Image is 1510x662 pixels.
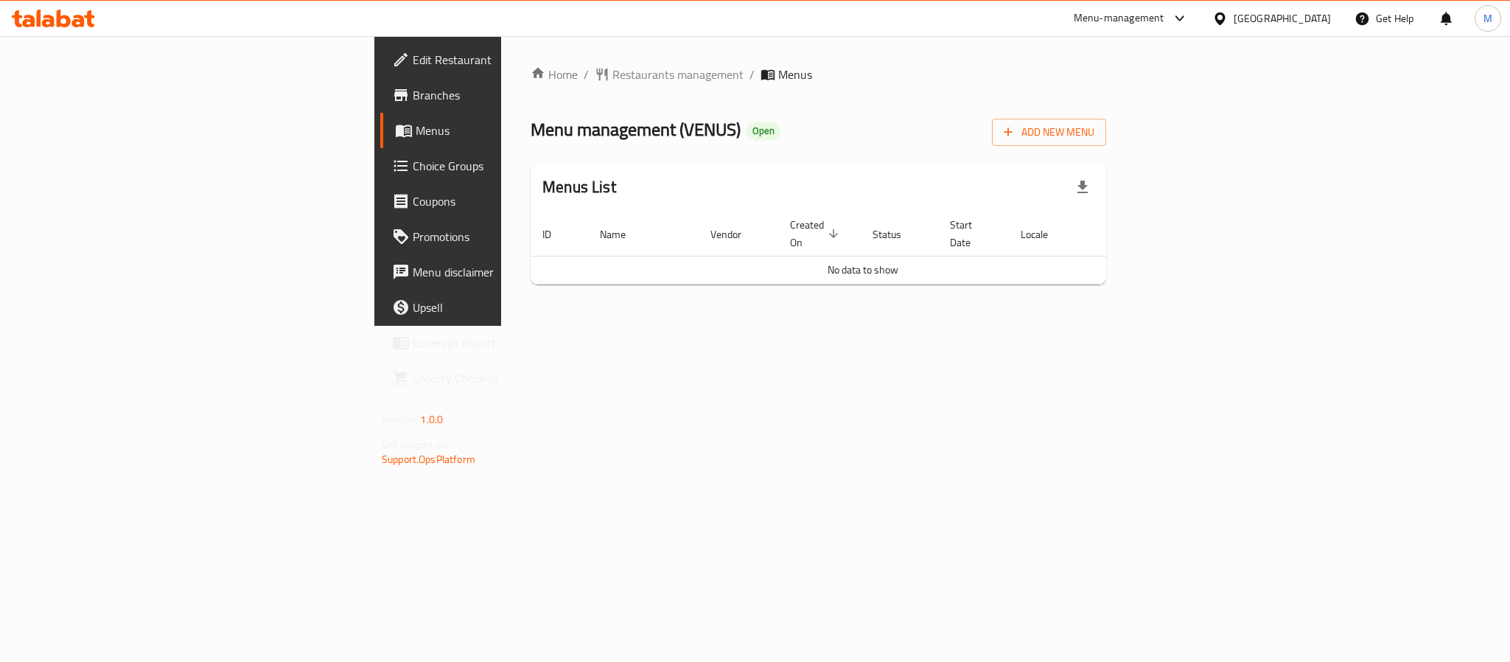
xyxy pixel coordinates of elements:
[380,290,626,325] a: Upsell
[380,77,626,113] a: Branches
[380,325,626,360] a: Coverage Report
[380,254,626,290] a: Menu disclaimer
[416,122,615,139] span: Menus
[612,66,744,83] span: Restaurants management
[380,360,626,396] a: Grocery Checklist
[380,42,626,77] a: Edit Restaurant
[382,450,475,469] a: Support.OpsPlatform
[1004,123,1094,142] span: Add New Menu
[710,226,761,243] span: Vendor
[873,226,920,243] span: Status
[747,125,780,137] span: Open
[382,435,450,454] span: Get support on:
[1074,10,1164,27] div: Menu-management
[380,219,626,254] a: Promotions
[600,226,645,243] span: Name
[413,157,615,175] span: Choice Groups
[747,122,780,140] div: Open
[531,66,1106,83] nav: breadcrumb
[380,113,626,148] a: Menus
[542,176,616,198] h2: Menus List
[413,334,615,352] span: Coverage Report
[778,66,812,83] span: Menus
[531,212,1195,285] table: enhanced table
[380,148,626,184] a: Choice Groups
[413,263,615,281] span: Menu disclaimer
[1085,212,1195,257] th: Actions
[595,66,744,83] a: Restaurants management
[413,192,615,210] span: Coupons
[992,119,1106,146] button: Add New Menu
[413,228,615,245] span: Promotions
[413,51,615,69] span: Edit Restaurant
[1234,10,1331,27] div: [GEOGRAPHIC_DATA]
[413,299,615,316] span: Upsell
[790,216,843,251] span: Created On
[382,410,418,429] span: Version:
[420,410,443,429] span: 1.0.0
[380,184,626,219] a: Coupons
[413,369,615,387] span: Grocery Checklist
[542,226,570,243] span: ID
[1483,10,1492,27] span: M
[950,216,991,251] span: Start Date
[1021,226,1067,243] span: Locale
[413,86,615,104] span: Branches
[749,66,755,83] li: /
[531,113,741,146] span: Menu management ( VENUS )
[828,260,898,279] span: No data to show
[1065,170,1100,205] div: Export file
